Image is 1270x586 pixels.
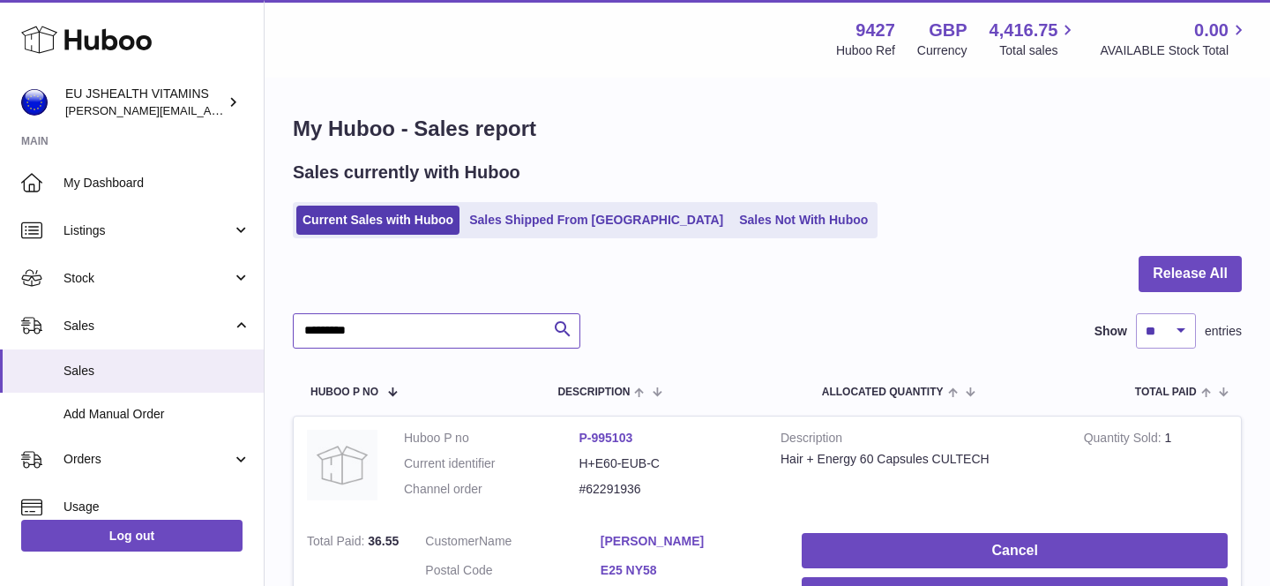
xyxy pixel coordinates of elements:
[63,318,232,334] span: Sales
[781,430,1057,451] strong: Description
[990,19,1058,42] span: 4,416.75
[63,451,232,468] span: Orders
[1205,323,1242,340] span: entries
[1084,431,1165,449] strong: Quantity Sold
[781,451,1057,468] div: Hair + Energy 60 Capsules CULTECH
[425,534,479,548] span: Customer
[65,103,354,117] span: [PERSON_NAME][EMAIL_ADDRESS][DOMAIN_NAME]
[296,206,459,235] a: Current Sales with Huboo
[404,455,579,472] dt: Current identifier
[1135,387,1197,398] span: Total paid
[579,481,755,498] dd: #62291936
[404,430,579,447] dt: Huboo P no
[425,562,601,583] dt: Postal Code
[579,431,633,445] a: P-995103
[822,387,944,398] span: ALLOCATED Quantity
[63,175,250,192] span: My Dashboard
[990,19,1079,59] a: 4,416.75 Total sales
[802,533,1228,569] button: Cancel
[310,387,378,398] span: Huboo P no
[929,19,967,42] strong: GBP
[1139,256,1242,292] button: Release All
[733,206,874,235] a: Sales Not With Huboo
[65,86,224,119] div: EU JSHEALTH VITAMINS
[63,363,250,379] span: Sales
[21,520,243,552] a: Log out
[425,533,601,554] dt: Name
[63,406,250,423] span: Add Manual Order
[63,222,232,239] span: Listings
[1071,417,1241,520] td: 1
[601,533,776,550] a: [PERSON_NAME]
[63,270,232,287] span: Stock
[21,89,48,116] img: laura@jessicasepel.com
[307,430,377,500] img: no-photo.jpg
[404,481,579,498] dt: Channel order
[579,455,755,472] dd: H+E60-EUB-C
[999,42,1078,59] span: Total sales
[293,161,520,184] h2: Sales currently with Huboo
[293,115,1242,143] h1: My Huboo - Sales report
[855,19,895,42] strong: 9427
[63,499,250,515] span: Usage
[368,534,399,548] span: 36.55
[917,42,967,59] div: Currency
[601,562,776,579] a: E25 NY58
[1194,19,1229,42] span: 0.00
[557,387,630,398] span: Description
[836,42,895,59] div: Huboo Ref
[1100,42,1249,59] span: AVAILABLE Stock Total
[1094,323,1127,340] label: Show
[307,534,368,552] strong: Total Paid
[463,206,729,235] a: Sales Shipped From [GEOGRAPHIC_DATA]
[1100,19,1249,59] a: 0.00 AVAILABLE Stock Total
